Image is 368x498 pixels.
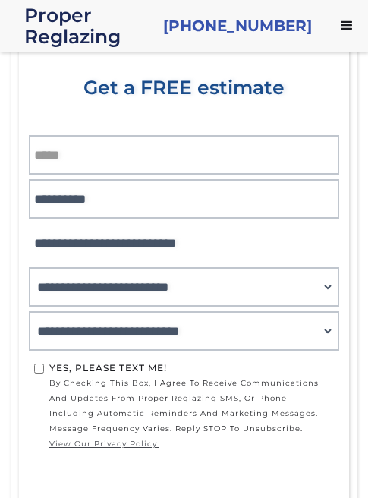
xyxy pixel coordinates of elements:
div: Yes, Please text me! [49,361,334,376]
div: Get a FREE estimate [34,77,334,140]
input: Yes, Please text me!by checking this box, I agree to receive communications and updates from Prop... [34,364,44,373]
a: home [24,5,151,47]
span: by checking this box, I agree to receive communications and updates from Proper Reglazing SMS, or... [49,376,334,452]
a: view our privacy policy. [49,437,334,452]
div: Proper Reglazing [24,5,151,47]
a: [PHONE_NUMBER] [163,15,312,36]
